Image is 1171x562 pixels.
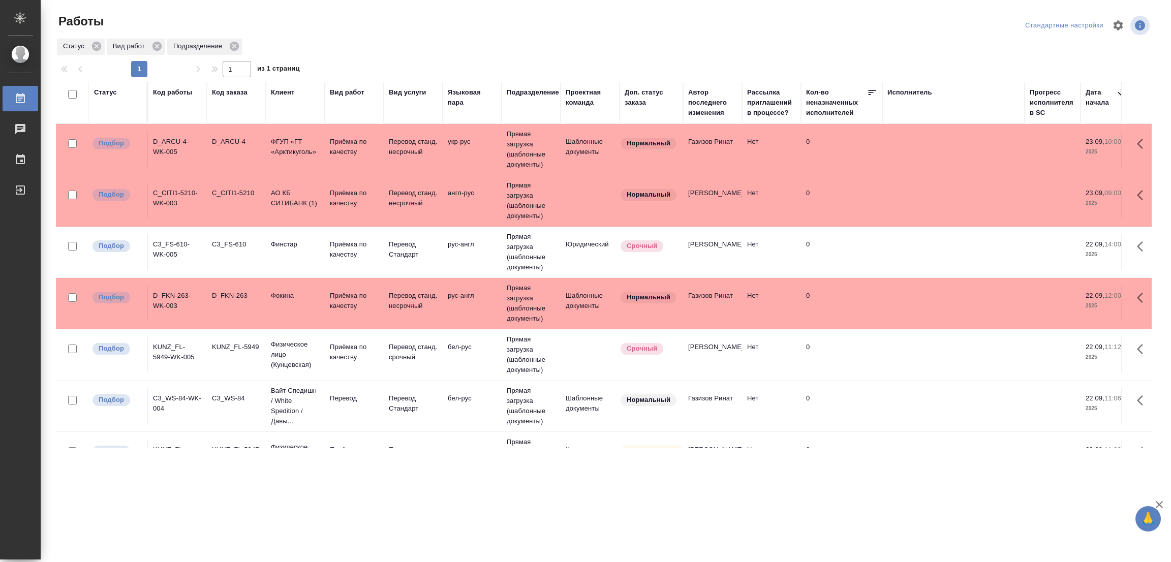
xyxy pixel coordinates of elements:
[683,234,742,270] td: [PERSON_NAME]
[1131,440,1155,464] button: Здесь прячутся важные кнопки
[330,342,379,362] p: Приёмка по качеству
[502,278,561,329] td: Прямая загрузка (шаблонные документы)
[1131,183,1155,207] button: Здесь прячутся важные кнопки
[627,344,657,354] p: Срочный
[91,137,142,150] div: Можно подбирать исполнителей
[1131,337,1155,361] button: Здесь прячутся важные кнопки
[1104,343,1121,351] p: 11:12
[625,87,678,108] div: Доп. статус заказа
[627,395,670,405] p: Нормальный
[502,175,561,226] td: Прямая загрузка (шаблонные документы)
[99,292,124,302] p: Подбор
[389,445,438,465] p: Перевод станд. несрочный
[627,190,670,200] p: Нормальный
[148,286,207,321] td: D_FKN-263-WK-003
[742,234,801,270] td: Нет
[1104,189,1121,197] p: 09:00
[683,440,742,475] td: [PERSON_NAME]
[271,442,320,473] p: Физическое лицо (Кунцевская)
[801,183,882,218] td: 0
[330,291,379,311] p: Приёмка по качеству
[330,239,379,260] p: Приёмка по качеству
[212,87,248,98] div: Код заказа
[806,87,867,118] div: Кол-во неназначенных исполнителей
[742,440,801,475] td: Нет
[148,234,207,270] td: C3_FS-610-WK-005
[443,388,502,424] td: бел-рус
[271,291,320,301] p: Фокина
[688,87,737,118] div: Автор последнего изменения
[330,137,379,157] p: Приёмка по качеству
[56,13,104,29] span: Работы
[683,337,742,372] td: [PERSON_NAME]
[1086,403,1126,414] p: 2025
[1023,18,1106,34] div: split button
[742,337,801,372] td: Нет
[502,432,561,483] td: Прямая загрузка (шаблонные документы)
[94,87,117,98] div: Статус
[330,393,379,403] p: Перевод
[683,183,742,218] td: [PERSON_NAME]
[1086,249,1126,260] p: 2025
[561,132,620,167] td: Шаблонные документы
[271,386,320,426] p: Вайт Спедишн / White Spedition / Давы...
[1086,292,1104,299] p: 22.09,
[443,234,502,270] td: рус-англ
[63,41,88,51] p: Статус
[113,41,148,51] p: Вид работ
[99,446,124,456] p: Подбор
[443,440,502,475] td: тадж-рус
[683,286,742,321] td: Газизов Ринат
[1086,352,1126,362] p: 2025
[561,440,620,475] td: Кунцевская
[502,227,561,277] td: Прямая загрузка (шаблонные документы)
[443,183,502,218] td: англ-рус
[212,239,261,249] div: C3_FS-610
[99,190,124,200] p: Подбор
[1131,132,1155,156] button: Здесь прячутся важные кнопки
[1030,87,1075,118] div: Прогресс исполнителя в SC
[212,393,261,403] div: C3_WS-84
[1086,343,1104,351] p: 22.09,
[212,188,261,198] div: C_CITI1-5210
[1104,240,1121,248] p: 14:00
[887,87,932,98] div: Исполнитель
[502,381,561,431] td: Прямая загрузка (шаблонные документы)
[1086,198,1126,208] p: 2025
[502,124,561,175] td: Прямая загрузка (шаблонные документы)
[91,445,142,458] div: Можно подбирать исполнителей
[173,41,226,51] p: Подразделение
[561,234,620,270] td: Юридический
[148,337,207,372] td: KUNZ_FL-5949-WK-005
[99,344,124,354] p: Подбор
[561,286,620,321] td: Шаблонные документы
[801,337,882,372] td: 0
[1086,87,1116,108] div: Дата начала
[389,239,438,260] p: Перевод Стандарт
[742,132,801,167] td: Нет
[57,39,105,55] div: Статус
[742,388,801,424] td: Нет
[148,132,207,167] td: D_ARCU-4-WK-005
[1086,446,1104,453] p: 22.09,
[627,446,677,456] p: [DEMOGRAPHIC_DATA]
[1104,138,1121,145] p: 10:00
[99,395,124,405] p: Подбор
[148,183,207,218] td: C_CITI1-5210-WK-003
[389,291,438,311] p: Перевод станд. несрочный
[1131,234,1155,259] button: Здесь прячутся важные кнопки
[683,388,742,424] td: Газизов Ринат
[389,342,438,362] p: Перевод станд. срочный
[148,440,207,475] td: KUNZ_FL-5947-WK-005
[1104,292,1121,299] p: 12:00
[271,137,320,157] p: ФГУП «ГТ «Арктикуголь»
[91,291,142,304] div: Можно подбирать исполнителей
[271,87,294,98] div: Клиент
[389,87,426,98] div: Вид услуги
[502,329,561,380] td: Прямая загрузка (шаблонные документы)
[1135,506,1161,532] button: 🙏
[683,132,742,167] td: Газизов Ринат
[212,445,261,455] div: KUNZ_FL-5947
[1104,446,1121,453] p: 11:03
[91,239,142,253] div: Можно подбирать исполнителей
